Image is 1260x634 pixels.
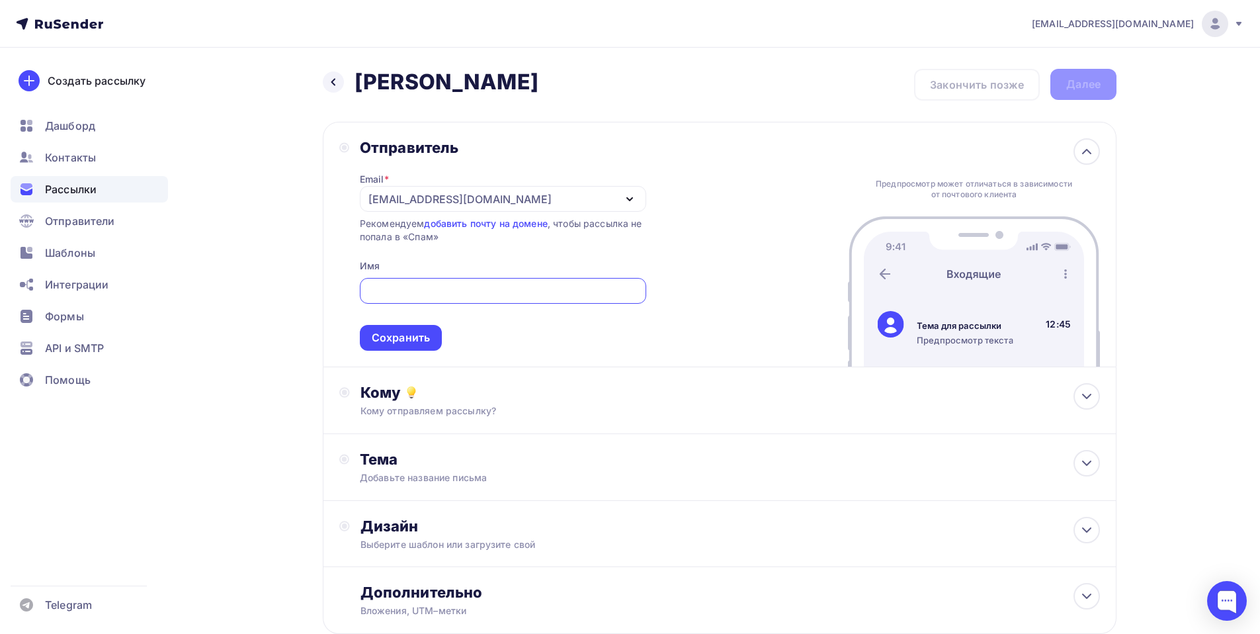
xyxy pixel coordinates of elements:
div: Создать рассылку [48,73,146,89]
div: Кому отправляем рассылку? [360,404,1027,418]
span: API и SMTP [45,340,104,356]
div: Дизайн [360,517,1100,535]
a: Дашборд [11,113,168,139]
div: 12:45 [1046,318,1071,331]
div: Email [360,173,389,186]
span: [EMAIL_ADDRESS][DOMAIN_NAME] [1032,17,1194,30]
div: Имя [360,259,380,273]
span: Контакты [45,150,96,165]
div: Кому [360,383,1100,402]
a: добавить почту на домене [424,218,547,229]
div: Добавьте название письма [360,471,595,484]
span: Шаблоны [45,245,95,261]
div: Выберите шаблон или загрузите свой [360,538,1027,551]
div: Отправитель [360,138,646,157]
a: Формы [11,303,168,330]
span: Telegram [45,597,92,613]
div: Вложения, UTM–метки [360,604,1027,617]
a: Отправители [11,208,168,234]
a: [EMAIL_ADDRESS][DOMAIN_NAME] [1032,11,1244,37]
span: Рассылки [45,181,97,197]
span: Интеграции [45,277,108,293]
span: Дашборд [45,118,95,134]
div: Предпросмотр текста [917,334,1013,346]
a: Шаблоны [11,240,168,266]
span: Помощь [45,372,91,388]
a: Контакты [11,144,168,171]
span: Формы [45,308,84,324]
span: Отправители [45,213,115,229]
div: Тема [360,450,621,469]
div: [EMAIL_ADDRESS][DOMAIN_NAME] [368,191,552,207]
div: Сохранить [372,330,430,345]
div: Дополнительно [360,583,1100,602]
h2: [PERSON_NAME] [355,69,538,95]
div: Предпросмотр может отличаться в зависимости от почтового клиента [872,179,1076,200]
div: Рекомендуем , чтобы рассылка не попала в «Спам» [360,217,646,244]
a: Рассылки [11,176,168,203]
div: Тема для рассылки [917,320,1013,332]
button: [EMAIL_ADDRESS][DOMAIN_NAME] [360,186,646,212]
